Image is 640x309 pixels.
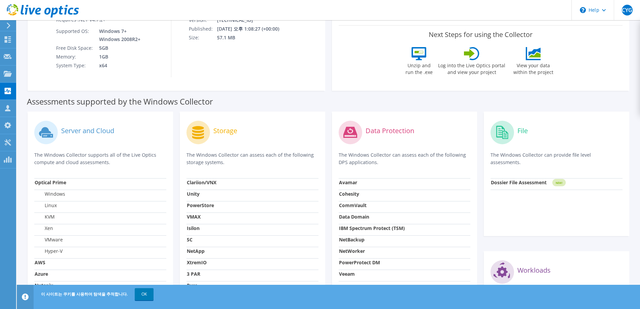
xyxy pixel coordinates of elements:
[517,127,528,134] label: File
[217,25,288,33] td: [DATE] 오후 1:08:27 (+00:00)
[56,52,94,61] td: Memory:
[35,271,48,277] strong: Azure
[35,202,57,209] label: Linux
[34,151,166,166] p: The Windows Collector supports all of the Live Optics compute and cloud assessments.
[339,236,365,243] strong: NetBackup
[339,259,380,266] strong: PowerProtect DM
[622,5,633,15] span: CYG
[580,7,586,13] svg: \n
[187,225,200,231] strong: Isilon
[186,151,318,166] p: The Windows Collector can assess each of the following storage systems.
[509,60,557,76] label: View your data within the project
[187,214,201,220] strong: VMAX
[213,127,237,134] label: Storage
[217,33,288,42] td: 57.1 MB
[56,61,94,70] td: System Type:
[35,225,53,232] label: Xen
[35,214,55,220] label: KVM
[187,282,198,288] strong: Pure
[438,60,506,76] label: Log into the Live Optics portal and view your project
[41,291,128,297] span: 이 사이트는 쿠키를 사용하여 탐색을 추적합니다.
[35,179,66,186] strong: Optical Prime
[187,271,200,277] strong: 3 PAR
[491,179,547,186] strong: Dossier File Assessment
[94,52,142,61] td: 1GB
[35,259,45,266] strong: AWS
[35,191,65,197] label: Windows
[187,248,205,254] strong: NetApp
[429,31,532,39] label: Next Steps for using the Collector
[339,151,471,166] p: The Windows Collector can assess each of the following DPS applications.
[187,191,200,197] strong: Unity
[187,236,193,243] strong: SC
[339,214,369,220] strong: Data Domain
[339,179,357,186] strong: Avamar
[35,236,63,243] label: VMware
[339,271,355,277] strong: Veeam
[188,25,216,33] td: Published:
[188,33,216,42] td: Size:
[339,202,367,208] strong: CommVault
[339,248,365,254] strong: NetWorker
[27,98,213,105] label: Assessments supported by the Windows Collector
[403,60,434,76] label: Unzip and run the .exe
[94,44,142,52] td: 5GB
[187,259,207,266] strong: XtremIO
[517,267,551,274] label: Workloads
[35,248,62,255] label: Hyper-V
[366,127,414,134] label: Data Protection
[187,179,216,186] strong: Clariion/VNX
[217,16,288,25] td: [TECHNICAL_ID]
[35,282,53,288] strong: Nutanix
[61,127,114,134] label: Server and Cloud
[94,27,142,44] td: Windows 7+ Windows 2008R2+
[556,181,562,185] tspan: NEW!
[490,151,623,166] p: The Windows Collector can provide file level assessments.
[56,44,94,52] td: Free Disk Space:
[339,225,405,231] strong: IBM Spectrum Protect (TSM)
[188,16,216,25] td: Version:
[187,202,214,208] strong: PowerStore
[135,288,154,300] a: OK
[339,191,359,197] strong: Cohesity
[94,61,142,70] td: x64
[56,27,94,44] td: Supported OS:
